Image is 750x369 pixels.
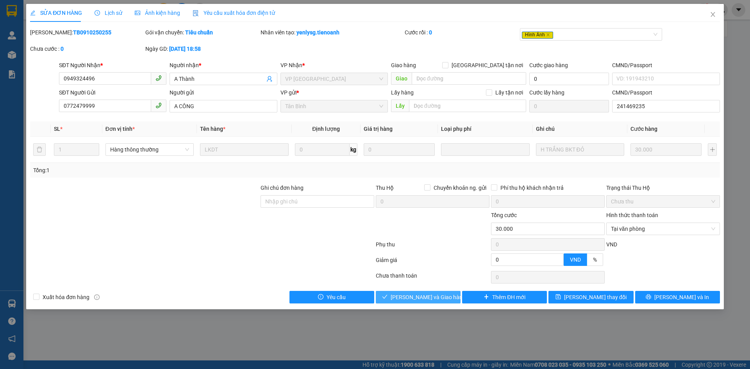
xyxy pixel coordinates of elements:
div: Cước rồi : [405,28,518,37]
span: Xuất hóa đơn hàng [39,293,93,301]
button: check[PERSON_NAME] và Giao hàng [376,291,461,303]
input: Ghi chú đơn hàng [261,195,374,208]
span: [GEOGRAPHIC_DATA] tận nơi [448,61,526,70]
span: VP Nhận [280,62,302,68]
label: Hình thức thanh toán [606,212,658,218]
div: Người nhận [170,61,277,70]
b: yenlysg.tienoanh [296,29,339,36]
span: SỬA ĐƠN HÀNG [30,10,82,16]
input: 0 [630,143,702,156]
b: TB0910250255 [73,29,111,36]
span: Yêu cầu [327,293,346,301]
span: Tân Bình [285,100,383,112]
span: Lấy hàng [391,89,414,96]
b: Tiêu chuẩn [185,29,213,36]
span: save [555,294,561,300]
div: SĐT Người Gửi [59,88,166,97]
span: clock-circle [95,10,100,16]
span: plus [484,294,489,300]
b: [DATE] 18:58 [169,46,201,52]
div: Trạng thái Thu Hộ [606,184,720,192]
div: Chưa thanh toán [375,271,490,285]
span: Giao [391,72,412,85]
div: Người gửi [170,88,277,97]
div: CMND/Passport [612,61,720,70]
span: Phí thu hộ khách nhận trả [497,184,567,192]
input: Dọc đường [409,100,526,112]
span: VND [606,241,617,248]
input: Dọc đường [412,72,526,85]
label: Cước lấy hàng [529,89,564,96]
span: Tên hàng [200,126,225,132]
span: Ảnh kiện hàng [135,10,180,16]
span: user-add [266,76,273,82]
div: CMND/Passport [612,88,720,97]
img: icon [193,10,199,16]
button: printer[PERSON_NAME] và In [635,291,720,303]
div: [PERSON_NAME]: [30,28,144,37]
span: Định lượng [312,126,340,132]
span: [PERSON_NAME] và In [654,293,709,301]
span: Tổng cước [491,212,517,218]
div: Nhân viên tạo: [261,28,403,37]
span: Giá trị hàng [364,126,393,132]
span: [PERSON_NAME] và Giao hàng [391,293,466,301]
span: Đơn vị tính [105,126,135,132]
input: VD: Bàn, Ghế [200,143,288,156]
span: Thêm ĐH mới [492,293,525,301]
span: check [382,294,387,300]
span: phone [155,75,162,81]
span: Tại văn phòng [611,223,715,235]
div: VP gửi [280,88,388,97]
span: exclamation-circle [318,294,323,300]
span: Hình Ảnh [522,32,553,39]
span: Chưa thu [611,196,715,207]
span: Thu Hộ [376,185,394,191]
button: save[PERSON_NAME] thay đổi [548,291,633,303]
span: picture [135,10,140,16]
th: Loại phụ phí [438,121,532,137]
button: exclamation-circleYêu cầu [289,291,374,303]
input: Ghi Chú [536,143,624,156]
span: VND [570,257,581,263]
span: VP Đà Lạt [285,73,383,85]
span: Giao hàng [391,62,416,68]
b: 0 [61,46,64,52]
span: printer [646,294,651,300]
span: % [593,257,597,263]
div: Phụ thu [375,240,490,254]
div: SĐT Người Nhận [59,61,166,70]
span: Cước hàng [630,126,657,132]
span: close [710,11,716,18]
button: delete [33,143,46,156]
span: Lịch sử [95,10,122,16]
button: Close [702,4,724,26]
span: info-circle [94,294,100,300]
span: Lấy [391,100,409,112]
span: Lấy tận nơi [492,88,526,97]
input: Cước giao hàng [529,73,609,85]
span: close [546,33,550,37]
div: Gói vận chuyển: [145,28,259,37]
button: plusThêm ĐH mới [462,291,547,303]
th: Ghi chú [533,121,627,137]
span: Chuyển khoản ng. gửi [430,184,489,192]
span: SL [54,126,60,132]
span: Hàng thông thường [110,144,189,155]
label: Ghi chú đơn hàng [261,185,304,191]
span: phone [155,102,162,109]
div: Giảm giá [375,256,490,269]
label: Cước giao hàng [529,62,568,68]
div: Ngày GD: [145,45,259,53]
input: Cước lấy hàng [529,100,609,112]
b: 0 [429,29,432,36]
div: Tổng: 1 [33,166,289,175]
span: kg [350,143,357,156]
div: Chưa cước : [30,45,144,53]
button: plus [708,143,716,156]
span: edit [30,10,36,16]
span: [PERSON_NAME] thay đổi [564,293,627,301]
input: 0 [364,143,435,156]
span: Yêu cầu xuất hóa đơn điện tử [193,10,275,16]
